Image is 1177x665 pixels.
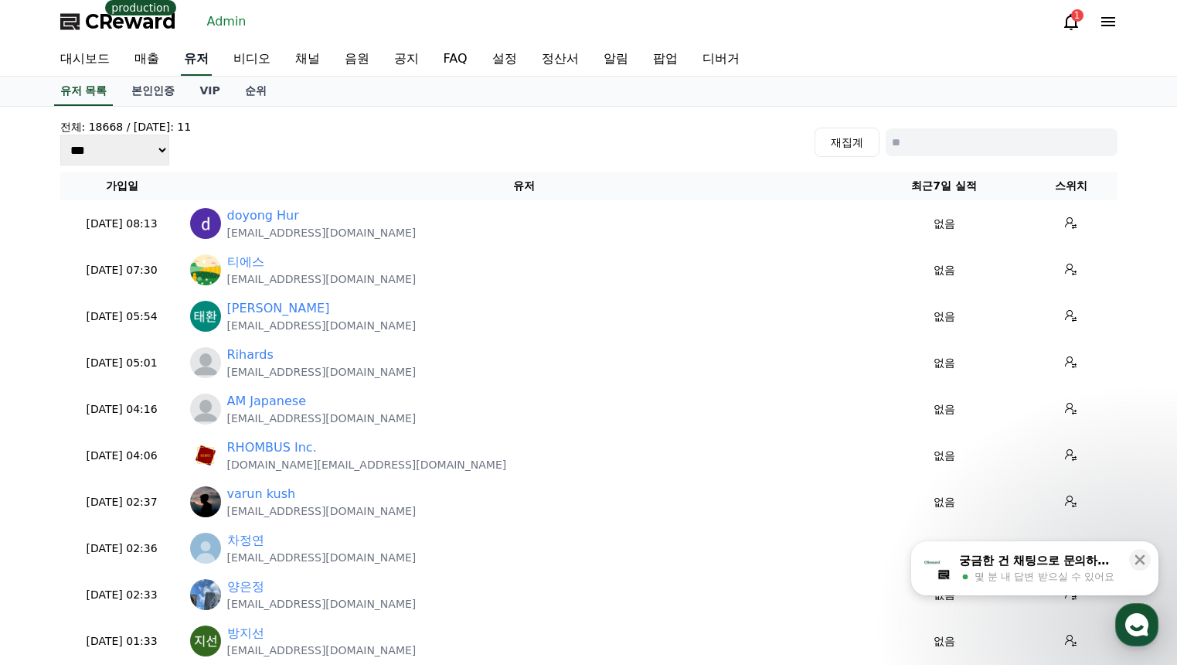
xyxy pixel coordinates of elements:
a: FAQ [431,43,480,76]
p: [DATE] 04:06 [66,448,178,464]
a: AM Japanese [227,392,306,411]
a: 유저 [181,43,212,76]
p: [DATE] 02:33 [66,587,178,603]
th: 스위치 [1025,172,1117,200]
a: VIP [187,77,232,106]
img: https://lh3.googleusercontent.com/a/ACg8ocJnACFQiQs87OnyKuQToVjrAporcYOHwDbfPN3MVVF_pwTFTg=s96-c [190,626,221,656]
img: https://lh3.googleusercontent.com/a/ACg8ocLGjLoeg3T1W7NEoenEzvKgqNkccKywaMV2lyTjQJ-LqhIPSg=s96-c [190,301,221,332]
img: https://lh3.googleusercontent.com/a/ACg8ocK9eiGV5MvIvOy50XRxrpNLmbXFTdZOa0LcR4DbqcoB0g-o0aLN=s96-c [190,486,221,517]
p: 없음 [870,448,1019,464]
a: 채널 [283,43,332,76]
a: 1 [1062,12,1080,31]
button: 재집계 [815,128,879,157]
th: 가입일 [60,172,184,200]
a: doyong Hur [227,206,299,225]
img: https://lh3.googleusercontent.com/a-/ALV-UjViJWLIHOvQGfOvlVTX3KUDwZ5rVrUM9ZhnUzR9Ryg-sNSYYL1_QD_B... [190,254,221,285]
th: 최근7일 실적 [864,172,1025,200]
span: CReward [85,9,176,34]
p: [EMAIL_ADDRESS][DOMAIN_NAME] [227,364,417,380]
p: 없음 [870,401,1019,418]
a: 음원 [332,43,382,76]
p: 없음 [870,633,1019,650]
p: 없음 [870,355,1019,371]
p: [DOMAIN_NAME][EMAIL_ADDRESS][DOMAIN_NAME] [227,457,507,472]
p: 없음 [870,541,1019,557]
p: 없음 [870,587,1019,603]
a: varun kush [227,485,296,503]
a: Admin [201,9,253,34]
a: 대화 [102,490,199,529]
a: 대시보드 [48,43,122,76]
img: profile_blank.webp [190,394,221,425]
a: 설정 [199,490,297,529]
p: 없음 [870,262,1019,278]
p: [DATE] 05:01 [66,355,178,371]
a: 매출 [122,43,172,76]
p: [DATE] 02:36 [66,541,178,557]
p: [DATE] 01:33 [66,633,178,650]
a: RHOMBUS Inc. [227,438,317,457]
a: 본인인증 [119,77,187,106]
a: 차정연 [227,531,264,550]
a: CReward [60,9,176,34]
p: [EMAIL_ADDRESS][DOMAIN_NAME] [227,411,417,426]
p: 없음 [870,216,1019,232]
a: Rihards [227,346,274,364]
a: 티에스 [227,253,264,271]
a: 순위 [233,77,279,106]
img: https://lh3.googleusercontent.com/a/ACg8ocK7y43beQBJspwM8oiQ6TYo7OxAiIA-6NpjzXSzyjVnKTTLmH6r=s96-c [190,579,221,610]
p: [EMAIL_ADDRESS][DOMAIN_NAME] [227,550,417,565]
span: 홈 [49,513,58,526]
p: [EMAIL_ADDRESS][DOMAIN_NAME] [227,503,417,519]
a: 설정 [480,43,529,76]
p: [EMAIL_ADDRESS][DOMAIN_NAME] [227,318,417,333]
a: 정산서 [529,43,591,76]
p: [EMAIL_ADDRESS][DOMAIN_NAME] [227,643,417,658]
a: 유저 목록 [54,77,114,106]
p: [DATE] 08:13 [66,216,178,232]
span: 대화 [141,514,160,527]
span: 설정 [239,513,257,526]
p: 없음 [870,309,1019,325]
th: 유저 [184,172,864,200]
img: profile_blank.webp [190,347,221,378]
p: [EMAIL_ADDRESS][DOMAIN_NAME] [227,225,417,240]
a: [PERSON_NAME] [227,299,330,318]
a: 비디오 [221,43,283,76]
a: 팝업 [641,43,690,76]
a: 디버거 [690,43,752,76]
a: 알림 [591,43,641,76]
h4: 전체: 18668 / [DATE]: 11 [60,119,192,135]
p: [EMAIL_ADDRESS][DOMAIN_NAME] [227,596,417,612]
p: [DATE] 04:16 [66,401,178,418]
a: 홈 [5,490,102,529]
img: https://lh3.googleusercontent.com/a/ACg8ocLqTjvwXJQ_9bCX_dxHyTHyW0nixojo3x8rbiDj0f4IvVem2Ww=s96-c [190,440,221,471]
p: [EMAIL_ADDRESS][DOMAIN_NAME] [227,271,417,287]
a: 양은정 [227,578,264,596]
img: http://img1.kakaocdn.net/thumb/R640x640.q70/?fname=http://t1.kakaocdn.net/account_images/default_... [190,533,221,564]
a: 방지선 [227,624,264,643]
p: [DATE] 07:30 [66,262,178,278]
p: 없음 [870,494,1019,510]
a: 공지 [382,43,431,76]
p: [DATE] 02:37 [66,494,178,510]
p: [DATE] 05:54 [66,309,178,325]
img: https://lh3.googleusercontent.com/a/ACg8ocIwhzNzZmxOblKMJundGkzx-3uGcJSem_IgFt3VPauvK6v4tg=s96-c [190,208,221,239]
div: 1 [1071,9,1083,22]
